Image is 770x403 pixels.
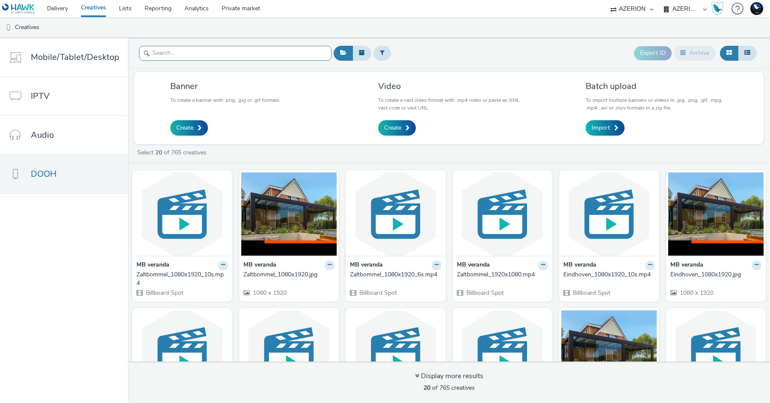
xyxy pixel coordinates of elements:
div: Zaltbommel_1080x1920_6s.mp4 [350,270,438,279]
a: Import [586,120,625,136]
a: Create [170,120,208,136]
strong: 20 [423,384,430,392]
button: Grid [720,46,738,60]
img: Eindhoven_1080x1920_10s.mp4 visual [561,172,657,256]
img: Deventer_1920x1080.mp4 visual [348,310,444,394]
span: Audio [31,129,54,141]
span: DOOH [31,168,56,180]
a: Eindhoven_1080x1920_10s.mp4 [563,270,655,279]
img: Support Hawk [750,2,763,15]
img: undefined Logo [2,3,35,14]
a: Zaltbommel_1920x1080.mp4 [457,270,548,279]
a: Zaltbommel_1080x1920_6s.mp4 [350,270,441,279]
span: Billboard Spot [145,289,184,297]
a: Create [378,120,416,136]
strong: MB veranda [350,261,383,270]
span: Import [592,124,610,132]
span: Create [384,124,401,132]
button: Export ID [634,46,672,60]
span: 1080 x 1920 [679,289,714,297]
div: Eindhoven_1080x1920_10s.mp4 [563,270,652,279]
strong: MB veranda [670,261,703,270]
img: Deventer_1080x1920.jpg visual [561,310,657,394]
img: Zaltbommel_1080x1920_10s.mp4 visual [134,172,230,256]
span: Billboard Spot [358,289,397,297]
div: Zaltbommel_1080x1920_10s.mp4 [136,270,225,288]
img: Eindhoven_1920x1080.mp4 visual [134,310,230,394]
img: Zaltbommel_1920x1080.mp4 visual [455,172,551,256]
span: Billboard Spot [465,289,504,297]
img: Zaltbommel_1080x1920.jpg visual [241,172,337,256]
h3: Batch upload [586,80,727,92]
p: To create a banner with .png, .jpg or .gif formats. [170,96,281,104]
div: Zaltbommel_1080x1920.jpg [243,270,332,279]
strong: MB veranda [457,261,490,270]
h3: Video [378,80,520,92]
div: Eindhoven_1080x1920.jpg [670,270,758,279]
p: To create a vast video format with .mp4 video or paste an XML vast code or vast URL. [378,96,520,112]
img: Eindhoven_1080x1920.jpg visual [668,172,764,256]
span: of 765 creatives [423,384,475,392]
strong: MB veranda [136,261,169,270]
a: Zaltbommel_1080x1920.jpg [243,270,335,279]
div: Display more results [415,371,483,381]
strong: MB veranda [243,261,276,270]
span: Billboard Spot [572,289,610,297]
button: Table [738,46,757,60]
input: Search... [139,46,332,61]
h3: Banner [170,80,281,92]
span: 1080 x 1920 [252,289,287,297]
strong: 20 [155,148,162,157]
img: Deventer_1080x1920_6s.mp4 visual [668,310,764,394]
img: Zaltbommel_1080x1920_6s.mp4 visual [348,172,444,256]
img: Deventer_1080x1920_10s.mp4 visual [455,310,551,394]
a: Select of 765 creatives [136,148,210,157]
span: IPTV [31,90,50,102]
span: Create [176,124,193,132]
button: Archive [674,46,716,60]
a: Eindhoven_1080x1920.jpg [670,270,762,279]
a: Hawk Academy [711,2,727,15]
a: Zaltbommel_1080x1920_10s.mp4 [136,270,228,288]
img: Eindhoven_1080x1920_6s.mp4 visual [241,310,337,394]
strong: MB veranda [563,261,596,270]
img: Hawk Academy [711,2,724,15]
span: Mobile/Tablet/Desktop [31,51,119,63]
p: To import multiple banners or videos in .jpg, .png, .gif, .mpg, .mp4, .avi or .mov formats in a z... [586,96,727,112]
div: Zaltbommel_1920x1080.mp4 [457,270,545,279]
img: dooh [4,24,13,32]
